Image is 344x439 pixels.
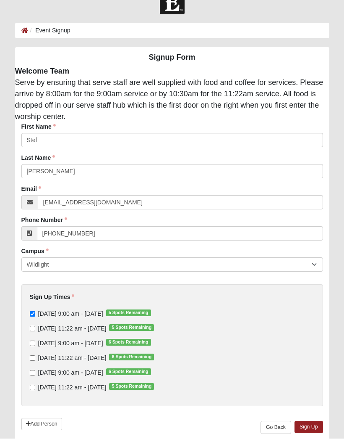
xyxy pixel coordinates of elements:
[38,340,103,347] span: [DATE] 9:00 am - [DATE]
[21,123,56,131] label: First Name
[30,370,35,376] input: [DATE] 9:00 am - [DATE]6 Spots Remaining
[21,216,68,225] label: Phone Number
[38,370,103,376] span: [DATE] 9:00 am - [DATE]
[106,310,151,317] span: 5 Spots Remaining
[261,421,291,434] a: Go Back
[21,247,49,256] label: Campus
[30,326,35,332] input: [DATE] 11:22 am - [DATE]5 Spots Remaining
[15,67,69,76] strong: Welcome Team
[21,185,41,193] label: Email
[109,325,154,331] span: 5 Spots Remaining
[28,26,70,35] li: Event Signup
[106,369,151,376] span: 6 Spots Remaining
[106,339,151,346] span: 6 Spots Remaining
[9,66,336,123] div: Serve by ensuring that serve staff are well supplied with food and coffee for services. Please ar...
[30,341,35,346] input: [DATE] 9:00 am - [DATE]6 Spots Remaining
[38,325,107,332] span: [DATE] 11:22 am - [DATE]
[38,311,103,317] span: [DATE] 9:00 am - [DATE]
[30,312,35,317] input: [DATE] 9:00 am - [DATE]5 Spots Remaining
[30,385,35,391] input: [DATE] 11:22 am - [DATE]5 Spots Remaining
[21,154,55,162] label: Last Name
[38,384,107,391] span: [DATE] 11:22 am - [DATE]
[109,354,154,361] span: 6 Spots Remaining
[21,418,62,431] a: Add Person
[30,293,75,301] label: Sign Up Times
[38,355,107,362] span: [DATE] 11:22 am - [DATE]
[30,356,35,361] input: [DATE] 11:22 am - [DATE]6 Spots Remaining
[15,53,329,63] h4: Signup Form
[294,421,323,434] a: Sign Up
[109,383,154,390] span: 5 Spots Remaining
